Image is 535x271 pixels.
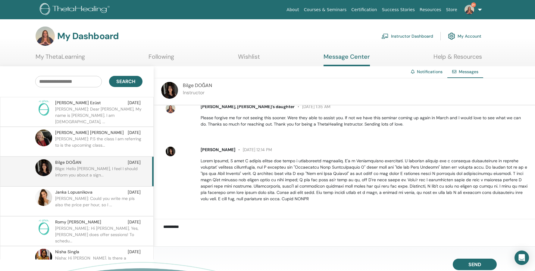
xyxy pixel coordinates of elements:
[57,31,119,42] h3: My Dashboard
[36,26,55,46] img: default.jpg
[55,189,92,195] span: Janka Lopusnikova
[471,2,476,7] span: 9+
[128,219,141,225] span: [DATE]
[55,136,142,154] p: [PERSON_NAME]: P.S the class I am referring to is the upcoming class...
[295,104,330,109] span: [DATE] 1:35 AM
[238,53,260,65] a: Wishlist
[166,147,175,156] img: default.jpg
[55,195,142,213] p: [PERSON_NAME]: Could you write me pls also the price per hour, so I ...
[183,89,212,96] p: Instructor
[149,53,174,65] a: Following
[55,225,142,243] p: [PERSON_NAME],: Hi [PERSON_NAME], Yes, [PERSON_NAME] does offer sessions! To schedu...
[128,129,141,136] span: [DATE]
[55,166,142,184] p: Bilge: Hello [PERSON_NAME], I feel I should inform you about a sign...
[35,219,52,236] img: no-photo.png
[201,147,235,152] span: [PERSON_NAME]
[453,259,497,270] button: Send
[35,249,52,266] img: default.jpg
[448,30,481,43] a: My Account
[417,69,443,74] a: Notifications
[55,100,101,106] span: [PERSON_NAME] Ezüst
[55,129,124,136] span: [PERSON_NAME] [PERSON_NAME]
[128,159,141,166] span: [DATE]
[55,249,79,255] span: Nisha Singla
[128,249,141,255] span: [DATE]
[55,219,101,225] span: Romy [PERSON_NAME]
[128,100,141,106] span: [DATE]
[444,4,460,15] a: Store
[183,82,212,89] span: Bilge DOĞAN
[166,104,175,113] img: default.jpg
[35,129,52,146] img: default.jpg
[201,115,528,127] p: Please forgive me for not seeing this sooner. Were they able to assist you. If not we have this s...
[161,82,178,99] img: default.jpg
[324,53,370,66] a: Message Center
[55,159,81,166] span: Bilge DOĞAN
[40,3,112,17] img: logo.png
[235,147,272,152] span: [DATE] 12:14 PM
[284,4,301,15] a: About
[55,106,142,124] p: [PERSON_NAME]: Dear [PERSON_NAME], My name is [PERSON_NAME]. I am [DEMOGRAPHIC_DATA], ...
[433,53,482,65] a: Help & Resources
[515,251,529,265] div: Open Intercom Messenger
[201,158,528,202] p: Lorem Ipsumd, S amet C adipis elitse doe tempo i utlaboreetd magnaaliq. E'a m Veniamquisno exerci...
[116,78,135,85] span: Search
[35,100,52,117] img: no-photo.png
[35,189,52,206] img: default.jpg
[302,4,349,15] a: Courses & Seminars
[448,31,455,41] img: cog.svg
[128,189,141,195] span: [DATE]
[35,159,52,176] img: default.jpg
[349,4,379,15] a: Certification
[109,76,142,87] button: Search
[417,4,444,15] a: Resources
[468,261,481,268] span: Send
[465,5,474,14] img: default.jpg
[36,53,85,65] a: My ThetaLearning
[381,30,433,43] a: Instructor Dashboard
[201,104,295,109] span: [PERSON_NAME], [PERSON_NAME]’s daughter
[380,4,417,15] a: Success Stories
[459,69,478,74] span: Messages
[381,33,389,39] img: chalkboard-teacher.svg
